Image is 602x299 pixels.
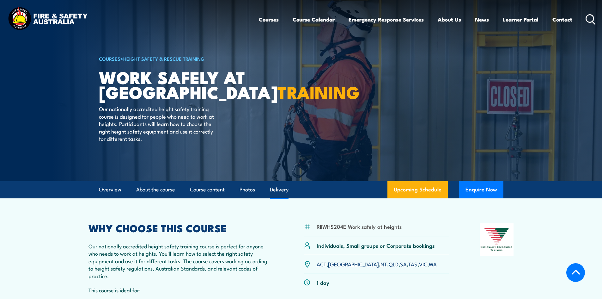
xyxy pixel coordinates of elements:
p: Individuals, Small groups or Corporate bookings [317,242,435,249]
p: Our nationally accredited height safety training course is designed for people who need to work a... [99,105,214,142]
a: ACT [317,260,326,268]
p: Our nationally accredited height safety training course is perfect for anyone who needs to work a... [88,242,273,279]
a: QLD [389,260,398,268]
a: WA [429,260,437,268]
h1: Work Safely at [GEOGRAPHIC_DATA] [99,70,255,99]
h6: > [99,55,255,62]
button: Enquire Now [459,181,503,198]
a: [GEOGRAPHIC_DATA] [328,260,379,268]
a: Height Safety & Rescue Training [123,55,204,62]
a: Emergency Response Services [349,11,424,28]
a: Contact [552,11,572,28]
p: 1 day [317,279,329,286]
img: Nationally Recognised Training logo. [480,223,514,256]
p: This course is ideal for: [88,286,273,294]
a: COURSES [99,55,120,62]
a: About Us [438,11,461,28]
a: About the course [136,181,175,198]
a: Course Calendar [293,11,335,28]
strong: TRAINING [277,78,360,105]
a: VIC [419,260,427,268]
a: Delivery [270,181,289,198]
a: News [475,11,489,28]
a: Upcoming Schedule [387,181,448,198]
a: Overview [99,181,121,198]
p: , , , , , , , [317,260,437,268]
h2: WHY CHOOSE THIS COURSE [88,223,273,232]
a: SA [400,260,407,268]
a: NT [380,260,387,268]
a: Courses [259,11,279,28]
a: Photos [240,181,255,198]
li: RIIWHS204E Work safely at heights [317,223,402,230]
a: Learner Portal [503,11,538,28]
a: TAS [408,260,417,268]
a: Course content [190,181,225,198]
